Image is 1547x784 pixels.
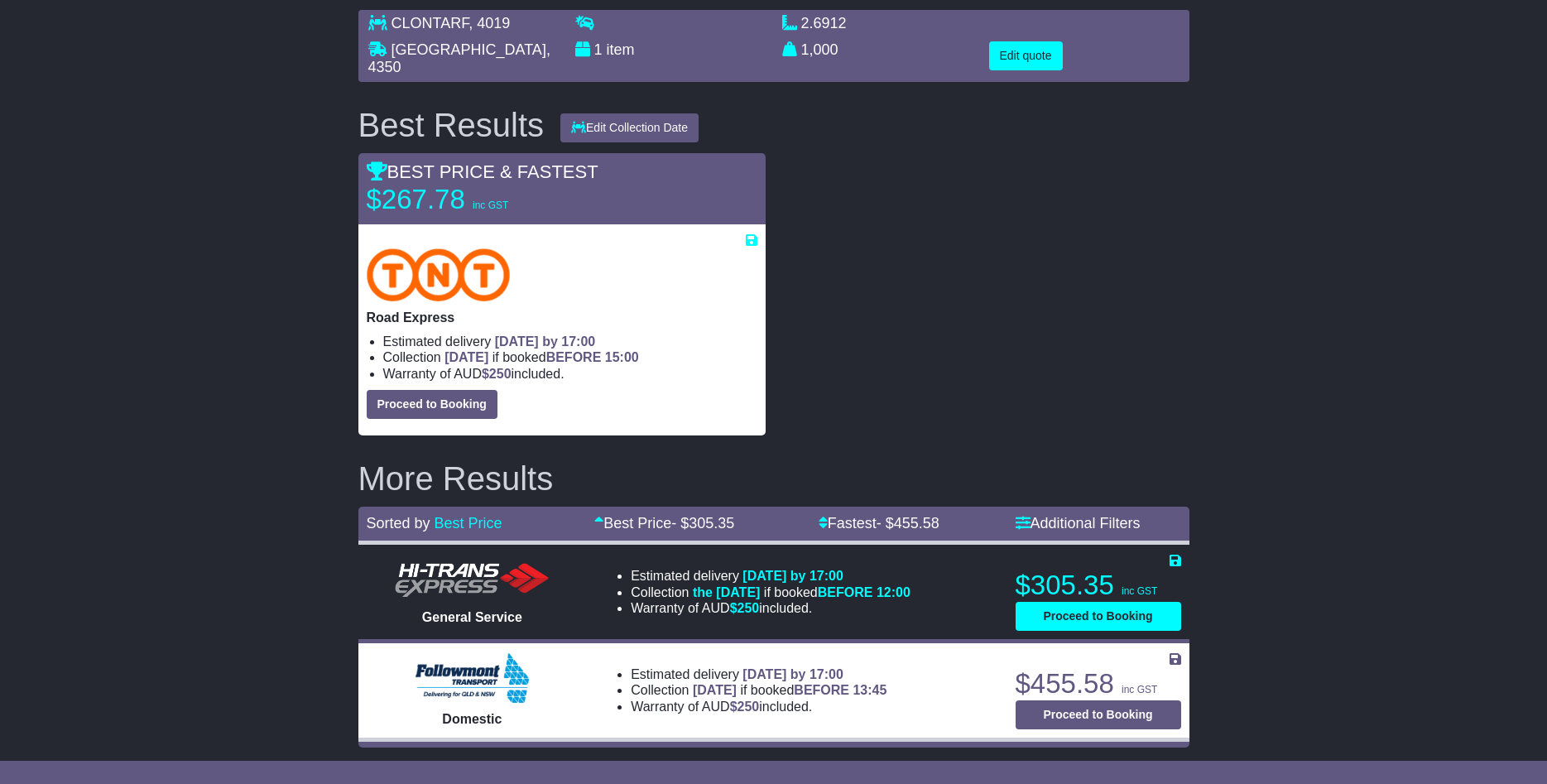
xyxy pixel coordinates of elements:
span: , 4019 [468,15,510,31]
span: Domestic [442,712,502,726]
button: Proceed to Booking [367,390,497,419]
p: $305.35 [1016,569,1181,602]
span: [DATE] [444,350,488,364]
span: [DATE] by 17:00 [742,667,843,681]
a: Fastest- $455.58 [819,515,939,531]
span: Sorted by [367,515,430,531]
span: 1,000 [801,41,838,58]
span: inc GST [1122,585,1157,597]
li: Estimated delivery [631,666,886,682]
img: Followmont Transport: Domestic [416,653,529,703]
a: Additional Filters [1016,515,1141,531]
span: 455.58 [894,515,939,531]
span: , 4350 [368,41,550,76]
span: [DATE] by 17:00 [742,569,843,583]
li: Warranty of AUD included. [383,366,757,382]
span: BEFORE [546,350,602,364]
button: Proceed to Booking [1016,602,1181,631]
p: Road Express [367,310,757,325]
span: inc GST [1122,684,1157,695]
li: Warranty of AUD included. [631,600,910,616]
li: Collection [631,584,910,600]
img: TNT Domestic: Road Express [367,248,511,301]
span: if booked [444,350,638,364]
span: BEFORE [794,683,849,697]
h2: More Results [358,460,1189,497]
li: Warranty of AUD included. [631,699,886,714]
span: BEFORE [818,585,873,599]
a: Best Price [435,515,502,531]
span: CLONTARF [392,15,469,31]
img: HiTrans: General Service [389,560,555,601]
span: 2.6912 [801,15,847,31]
span: 12:00 [877,585,910,599]
span: $ [730,700,760,714]
span: [GEOGRAPHIC_DATA] [392,41,546,58]
span: $ [730,601,760,615]
p: $267.78 [367,183,574,216]
span: 250 [489,367,512,381]
span: [DATE] [693,683,737,697]
button: Edit Collection Date [560,113,699,142]
span: $ [482,367,512,381]
li: Estimated delivery [631,568,910,584]
span: 1 [594,41,603,58]
span: 250 [737,601,760,615]
span: 15:00 [605,350,639,364]
span: 305.35 [689,515,734,531]
li: Collection [631,682,886,698]
span: - $ [671,515,734,531]
span: inc GST [473,200,508,211]
span: 250 [737,700,760,714]
a: Best Price- $305.35 [594,515,734,531]
li: Estimated delivery [383,334,757,349]
span: 13:45 [853,683,886,697]
span: [DATE] by 17:00 [495,334,596,349]
span: - $ [877,515,939,531]
span: if booked [693,683,886,697]
li: Collection [383,349,757,365]
span: the [DATE] [693,585,760,599]
span: if booked [693,585,910,599]
button: Edit quote [989,41,1063,70]
span: item [607,41,635,58]
div: Best Results [350,107,553,143]
span: BEST PRICE & FASTEST [367,161,598,182]
button: Proceed to Booking [1016,700,1181,729]
span: General Service [422,610,522,624]
p: $455.58 [1016,667,1181,700]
